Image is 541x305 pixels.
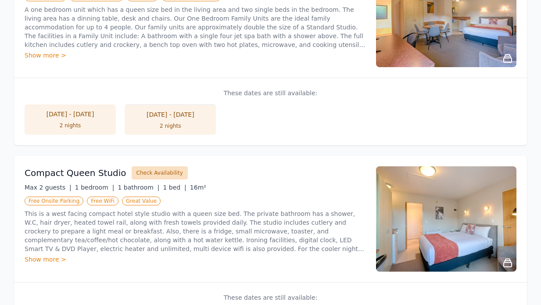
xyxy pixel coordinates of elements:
[133,110,207,119] div: [DATE] - [DATE]
[25,197,83,205] span: Free Onsite Parking
[25,184,72,191] span: Max 2 guests |
[25,51,365,60] div: Show more >
[33,110,107,118] div: [DATE] - [DATE]
[75,184,115,191] span: 1 bedroom |
[25,255,365,264] div: Show more >
[87,197,118,205] span: Free WiFi
[163,184,186,191] span: 1 bed |
[25,293,516,302] p: These dates are still available:
[33,122,107,129] div: 2 nights
[118,184,159,191] span: 1 bathroom |
[132,166,188,179] button: Check Availability
[25,5,365,49] p: A one bedroom unit which has a queen size bed in the living area and two single beds in the bedro...
[122,197,161,205] span: Great Value
[133,122,207,129] div: 2 nights
[190,184,206,191] span: 16m²
[25,167,126,179] h3: Compact Queen Studio
[25,89,516,97] p: These dates are still available:
[25,209,365,253] p: This is a west facing compact hotel style studio with a queen size bed. The private bathroom has ...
